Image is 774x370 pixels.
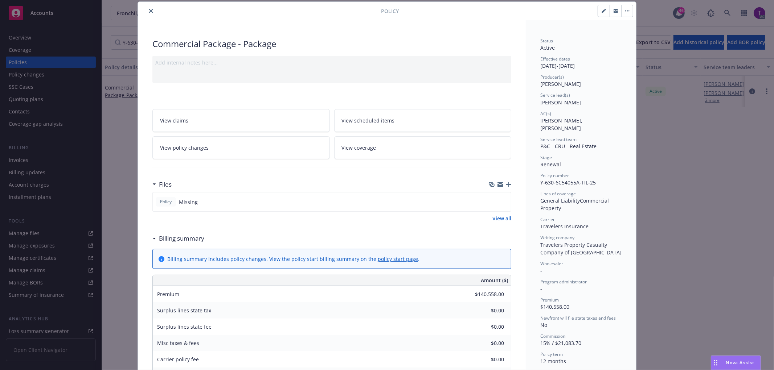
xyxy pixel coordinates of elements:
[540,154,552,161] span: Stage
[152,109,330,132] a: View claims
[540,340,581,346] span: 15% / $21,083.70
[540,333,565,339] span: Commission
[540,241,622,256] span: Travelers Property Casualty Company of [GEOGRAPHIC_DATA]
[540,285,542,292] span: -
[147,7,155,15] button: close
[540,136,577,142] span: Service lead team
[726,359,755,366] span: Nova Assist
[540,99,581,106] span: [PERSON_NAME]
[167,255,419,263] div: Billing summary includes policy changes. View the policy start billing summary on the .
[540,143,597,150] span: P&C - CRU - Real Estate
[540,161,561,168] span: Renewal
[540,279,587,285] span: Program administrator
[540,117,584,132] span: [PERSON_NAME], [PERSON_NAME]
[540,80,581,87] span: [PERSON_NAME]
[157,291,179,298] span: Premium
[540,234,574,241] span: Writing company
[540,351,563,357] span: Policy term
[159,199,173,205] span: Policy
[540,321,547,328] span: No
[160,144,209,151] span: View policy changes
[152,180,172,189] div: Files
[540,315,616,321] span: Newfront will file state taxes and fees
[159,180,172,189] h3: Files
[157,307,211,314] span: Surplus lines state tax
[540,92,570,98] span: Service lead(s)
[540,267,542,274] span: -
[461,338,508,349] input: 0.00
[492,215,511,222] a: View all
[540,197,610,212] span: Commercial Property
[155,59,508,66] div: Add internal notes here...
[540,56,622,70] div: [DATE] - [DATE]
[461,321,508,332] input: 0.00
[540,38,553,44] span: Status
[540,216,555,223] span: Carrier
[540,172,569,179] span: Policy number
[461,305,508,316] input: 0.00
[540,44,555,51] span: Active
[152,38,511,50] div: Commercial Package - Package
[342,144,376,151] span: View coverage
[540,261,563,267] span: Wholesaler
[540,56,570,62] span: Effective dates
[334,109,512,132] a: View scheduled items
[159,234,204,243] h3: Billing summary
[540,223,589,230] span: Travelers Insurance
[157,323,212,330] span: Surplus lines state fee
[540,191,576,197] span: Lines of coverage
[157,340,199,346] span: Misc taxes & fees
[540,179,596,186] span: Y-630-6C54055A-TIL-25
[378,255,418,262] a: policy start page
[342,117,395,124] span: View scheduled items
[157,356,199,363] span: Carrier policy fee
[152,136,330,159] a: View policy changes
[540,358,566,365] span: 12 months
[334,136,512,159] a: View coverage
[711,356,720,370] div: Drag to move
[461,289,508,300] input: 0.00
[461,354,508,365] input: 0.00
[540,297,559,303] span: Premium
[481,277,508,284] span: Amount ($)
[540,74,564,80] span: Producer(s)
[711,356,761,370] button: Nova Assist
[152,234,204,243] div: Billing summary
[381,7,399,15] span: Policy
[540,303,569,310] span: $140,558.00
[160,117,188,124] span: View claims
[179,198,198,206] span: Missing
[540,197,580,204] span: General Liability
[540,111,551,117] span: AC(s)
